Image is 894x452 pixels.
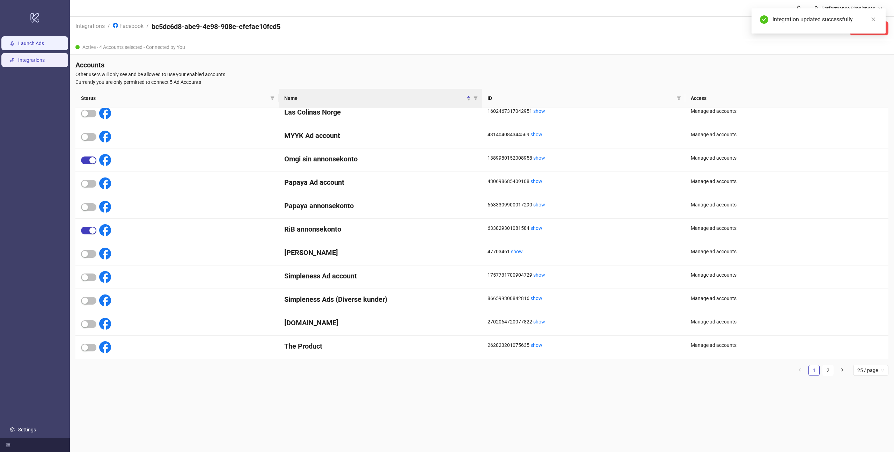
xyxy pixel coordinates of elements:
[772,15,877,24] div: Integration updated successfully
[284,341,476,351] h4: The Product
[878,6,883,11] span: down
[488,131,680,138] div: 431404084344569
[488,177,680,185] div: 430698685409108
[284,271,476,281] h4: Simpleness Ad account
[691,154,883,162] div: Manage ad accounts
[530,342,542,348] a: show
[488,341,680,349] div: 262823201075635
[284,224,476,234] h4: RiB annonsekonto
[488,224,680,232] div: 633829301081584
[284,248,476,257] h4: [PERSON_NAME]
[809,365,819,376] a: 1
[822,365,834,376] li: 2
[284,294,476,304] h4: Simpleness Ads (Diverse kunder)
[270,96,274,100] span: filter
[488,248,680,255] div: 47703461
[533,108,545,114] a: show
[6,443,10,447] span: menu-fold
[279,89,482,108] th: Name
[794,365,806,376] button: left
[530,225,542,231] a: show
[81,94,268,102] span: Status
[871,17,876,22] span: close
[691,201,883,209] div: Manage ad accounts
[75,60,888,70] h4: Accounts
[533,155,545,161] a: show
[146,22,149,35] li: /
[530,132,542,137] a: show
[472,93,479,103] span: filter
[853,365,888,376] div: Page Size
[691,224,883,232] div: Manage ad accounts
[691,341,883,349] div: Manage ad accounts
[808,365,820,376] li: 1
[488,271,680,279] div: 1757731700904729
[533,202,545,207] a: show
[823,365,833,376] a: 2
[111,22,145,29] a: Facebook
[870,15,877,23] a: Close
[284,94,465,102] span: Name
[533,319,545,325] a: show
[488,294,680,302] div: 866599300842816
[691,294,883,302] div: Manage ad accounts
[75,71,888,78] span: Other users will only see and be allowed to use your enabled accounts
[284,177,476,187] h4: Papaya Ad account
[530,178,542,184] a: show
[18,41,44,46] a: Launch Ads
[284,131,476,140] h4: MYYK Ad account
[18,427,36,432] a: Settings
[488,107,680,115] div: 1602467317042951
[108,22,110,35] li: /
[269,93,276,103] span: filter
[814,6,819,11] span: user
[533,272,545,278] a: show
[675,93,682,103] span: filter
[819,5,878,12] div: Performance Simpleness
[691,318,883,326] div: Manage ad accounts
[284,318,476,328] h4: [DOMAIN_NAME]
[691,131,883,138] div: Manage ad accounts
[488,318,680,326] div: 2702064720077822
[75,78,888,86] span: Currently you are only permitted to connect 5 Ad Accounts
[685,89,888,108] th: Access
[691,248,883,255] div: Manage ad accounts
[70,40,894,54] div: Active - 4 Accounts selected - Connected by You
[857,365,884,376] span: 25 / page
[677,96,681,100] span: filter
[284,201,476,211] h4: Papaya annonsekonto
[284,154,476,164] h4: Omgi sin annonsekonto
[152,22,280,31] h4: bc5dc6d8-abe9-4e98-908e-efefae10fcd5
[18,57,45,63] a: Integrations
[836,365,848,376] button: right
[74,22,106,29] a: Integrations
[511,249,523,254] a: show
[798,368,802,372] span: left
[840,368,844,372] span: right
[488,94,674,102] span: ID
[488,154,680,162] div: 1389980152008958
[760,15,768,24] span: check-circle
[530,296,542,301] a: show
[488,201,680,209] div: 6633309900017290
[284,107,476,117] h4: Las Colinas Norge
[691,271,883,279] div: Manage ad accounts
[796,6,801,10] span: bell
[474,96,478,100] span: filter
[691,107,883,115] div: Manage ad accounts
[691,177,883,185] div: Manage ad accounts
[836,365,848,376] li: Next Page
[794,365,806,376] li: Previous Page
